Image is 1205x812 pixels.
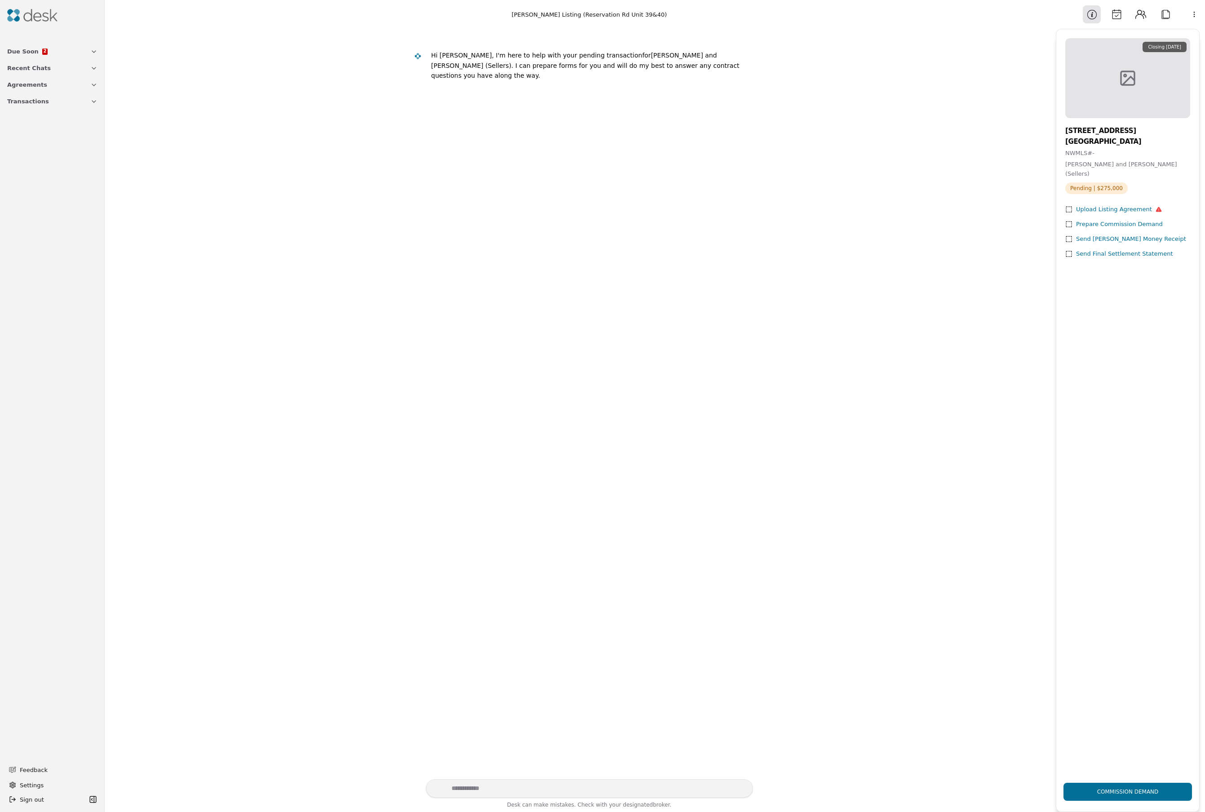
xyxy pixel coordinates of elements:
div: [GEOGRAPHIC_DATA] [1065,136,1190,147]
div: NWMLS # - [1065,149,1190,158]
div: Desk can make mistakes. Check with your broker. [426,800,753,812]
div: Closing [DATE] [1143,42,1187,52]
img: Desk [414,53,421,60]
span: [PERSON_NAME] and [PERSON_NAME] (Sellers) [1065,161,1177,177]
span: Recent Chats [7,63,51,73]
div: Hi [PERSON_NAME], I'm here to help with your pending transaction [431,52,642,59]
div: Upload Listing Agreement [1076,205,1162,214]
button: Sign out [5,792,87,807]
span: designated [623,802,653,808]
div: Commission Demand [1090,777,1166,807]
span: Transactions [7,97,49,106]
span: Sign out [20,795,44,804]
button: Feedback [4,762,97,778]
button: Commission Demand [1063,783,1192,801]
span: Agreements [7,80,47,89]
span: Settings [20,781,44,790]
button: Settings [5,778,99,792]
span: Due Soon [7,47,39,56]
button: Due Soon2 [2,43,103,60]
div: Send [PERSON_NAME] Money Receipt [1076,235,1186,244]
span: Feedback [20,765,92,775]
textarea: Write your prompt here [426,779,753,798]
span: 2 [43,49,46,53]
button: Agreements [2,76,103,93]
img: Desk [7,9,58,22]
div: Prepare Commission Demand [1076,220,1163,229]
div: [STREET_ADDRESS] [1065,125,1190,136]
div: [PERSON_NAME] and [PERSON_NAME] (Sellers) [431,50,746,81]
div: . I can prepare forms for you and will do my best to answer any contract questions you have along... [431,62,740,80]
div: [PERSON_NAME] Listing (Reservation Rd Unit 39&40) [512,10,667,19]
div: for [642,52,651,59]
span: Pending | $275,000 [1065,182,1128,194]
button: Recent Chats [2,60,103,76]
div: Send Final Settlement Statement [1076,249,1173,259]
button: Transactions [2,93,103,110]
